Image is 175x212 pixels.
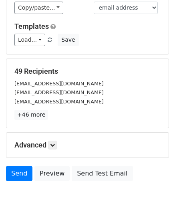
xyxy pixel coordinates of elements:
[72,166,133,181] a: Send Test Email
[14,2,63,14] a: Copy/paste...
[14,141,161,149] h5: Advanced
[14,22,49,30] a: Templates
[58,34,78,46] button: Save
[14,67,161,76] h5: 49 Recipients
[14,99,104,105] small: [EMAIL_ADDRESS][DOMAIN_NAME]
[14,34,45,46] a: Load...
[6,166,32,181] a: Send
[14,81,104,87] small: [EMAIL_ADDRESS][DOMAIN_NAME]
[14,110,48,120] a: +46 more
[34,166,70,181] a: Preview
[14,89,104,95] small: [EMAIL_ADDRESS][DOMAIN_NAME]
[135,174,175,212] iframe: Chat Widget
